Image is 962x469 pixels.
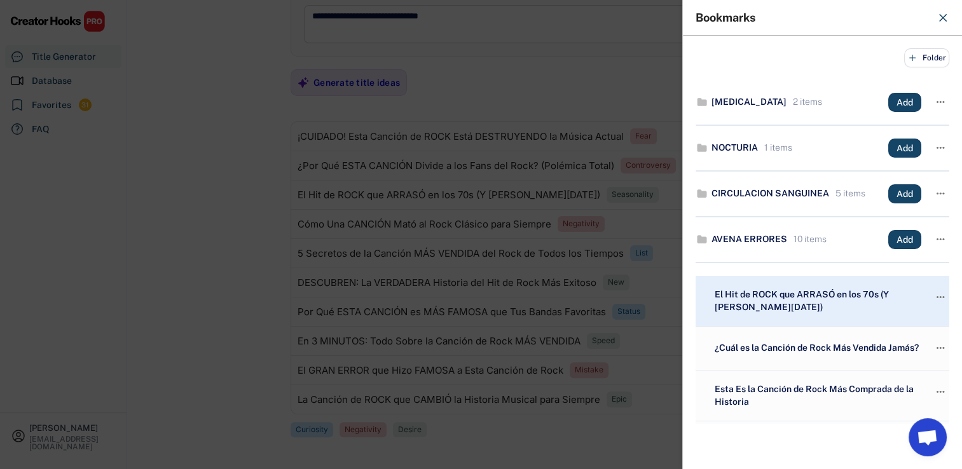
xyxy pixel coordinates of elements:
button:  [934,231,947,248]
button: Folder [904,48,949,67]
button: Add [888,93,921,112]
text:  [937,290,945,304]
text:  [937,385,945,398]
button:  [934,139,947,157]
div: 1 items [761,142,792,154]
button: Add [888,139,921,158]
div: Esta Es la Canción de Rock Más Comprada de la Historia [711,383,921,408]
div: [MEDICAL_DATA] [711,96,787,109]
button: Add [888,184,921,203]
text:  [937,95,945,109]
button:  [934,93,947,111]
text:  [937,187,945,200]
div: ¿Cuál es la Canción de Rock Más Vendida Jamás? [711,342,921,355]
div: NOCTURIA [711,142,758,154]
text:  [937,141,945,154]
div: El Hit de ROCK que ARRASÓ en los 70s (Y [PERSON_NAME][DATE]) [711,289,921,313]
div: Bookmarks [696,12,929,24]
div: AVENA ERRORES [711,233,787,246]
button:  [934,383,947,401]
text:  [937,341,945,355]
div: 5 items [832,187,865,200]
div: 10 items [790,233,827,246]
text:  [937,233,945,246]
div: CIRCULACION SANGUINEA [711,187,829,200]
div: 2 items [790,96,822,109]
button: Add [888,230,921,249]
button:  [934,339,947,357]
button:  [934,289,947,306]
a: Chat abierto [909,418,947,456]
button:  [934,185,947,203]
